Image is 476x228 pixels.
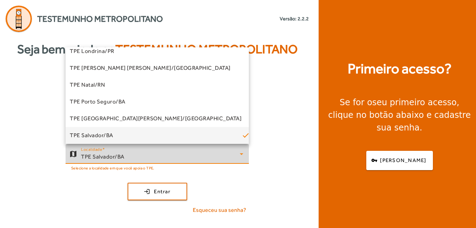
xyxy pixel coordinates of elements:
span: TPE [PERSON_NAME] [PERSON_NAME]/[GEOGRAPHIC_DATA] [70,64,231,72]
span: TPE Porto Seguro/BA [70,98,125,106]
span: TPE Londrina/PR [70,47,114,55]
span: TPE Salvador/BA [70,131,113,140]
span: TPE [GEOGRAPHIC_DATA][PERSON_NAME]/[GEOGRAPHIC_DATA] [70,114,242,123]
span: TPE Natal/RN [70,81,105,89]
